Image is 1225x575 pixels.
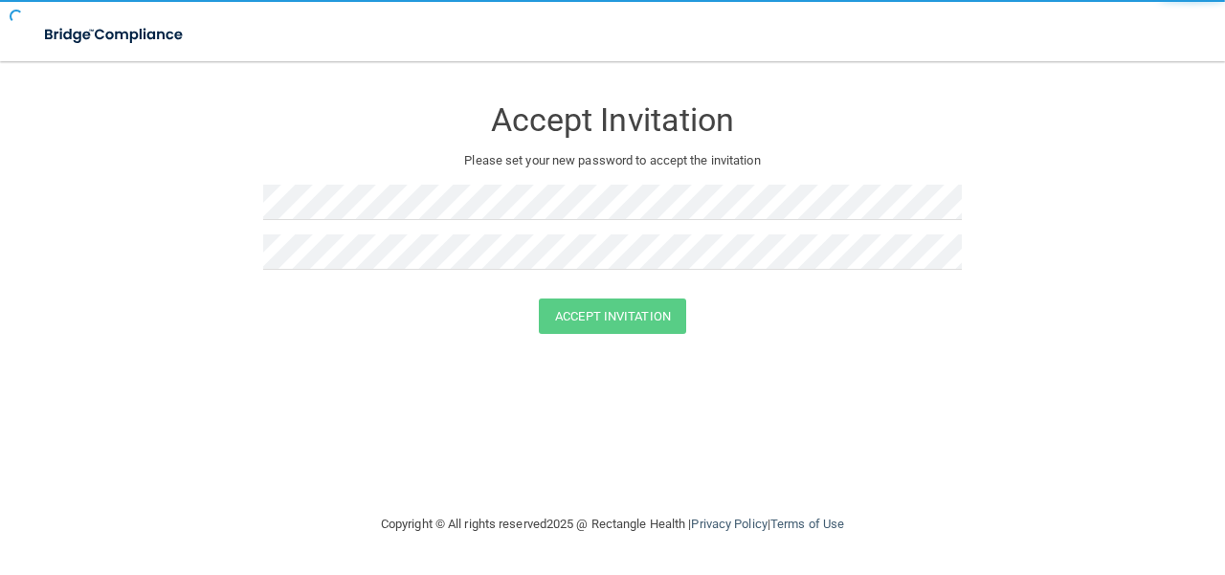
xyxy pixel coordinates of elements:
[263,494,962,555] div: Copyright © All rights reserved 2025 @ Rectangle Health | |
[278,149,947,172] p: Please set your new password to accept the invitation
[770,517,844,531] a: Terms of Use
[691,517,767,531] a: Privacy Policy
[263,102,962,138] h3: Accept Invitation
[29,15,201,55] img: bridge_compliance_login_screen.278c3ca4.svg
[539,299,686,334] button: Accept Invitation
